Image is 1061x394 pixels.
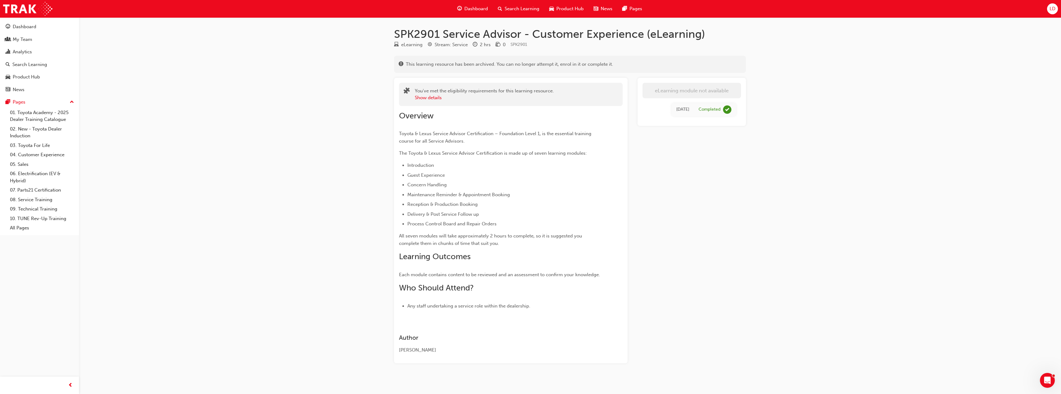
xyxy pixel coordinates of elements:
[407,201,478,207] span: Reception & Production Booking
[435,41,468,48] div: Stream: Service
[7,204,77,214] a: 09. Technical Training
[7,223,77,233] a: All Pages
[427,41,468,49] div: Stream
[407,192,510,197] span: Maintenance Reminder & Appointment Booking
[6,62,10,68] span: search-icon
[399,252,471,261] span: Learning Outcomes
[7,169,77,185] a: 06. Electrification (EV & Hybrid)
[473,41,491,49] div: Duration
[13,23,36,30] div: Dashboard
[7,141,77,150] a: 03. Toyota For Life
[7,150,77,160] a: 04. Customer Experience
[7,108,77,124] a: 01. Toyota Academy - 2025 Dealer Training Catalogue
[6,49,10,55] span: chart-icon
[498,5,502,13] span: search-icon
[2,46,77,58] a: Analytics
[7,124,77,141] a: 02. New - Toyota Dealer Induction
[394,27,746,41] h1: SPK2901 Service Advisor - Customer Experience (eLearning)
[6,24,10,30] span: guage-icon
[404,88,410,95] span: puzzle-icon
[399,272,600,277] span: Each module contains content to be reviewed and an assessment to confirm your knowledge.
[480,41,491,48] div: 2 hrs
[496,41,506,49] div: Price
[676,106,689,113] div: Sat Jul 29 2017 22:00:00 GMT+0800 (Australian Western Standard Time)
[6,100,10,105] span: pages-icon
[399,233,583,246] span: All seven modules will take approximately 2 hours to complete, so it is suggested you complete th...
[407,172,445,178] span: Guest Experience
[7,185,77,195] a: 07. Parts21 Certification
[399,150,587,156] span: The Toyota & Lexus Service Advisor Certification is made up of seven learning modules:
[2,34,77,45] a: My Team
[406,61,613,68] span: This learning resource has been archived. You can no longer attempt it, enrol in it or complete it.
[601,5,612,12] span: News
[7,195,77,205] a: 08. Service Training
[70,98,74,106] span: up-icon
[503,41,506,48] div: 0
[594,5,598,13] span: news-icon
[12,61,47,68] div: Search Learning
[399,334,600,341] h3: Author
[699,107,721,113] div: Completed
[1040,373,1055,388] iframe: Intercom live chat
[399,131,593,144] span: Toyota & Lexus Service Advisor Certification – Foundation Level 1, is the essential training cour...
[399,62,403,67] span: exclaim-icon
[415,94,442,101] button: Show details
[407,211,479,217] span: Delivery & Post Service Follow up
[723,105,731,114] span: learningRecordVerb_COMPLETE-icon
[1050,5,1055,12] span: LD
[407,221,497,227] span: Process Control Board and Repair Orders
[589,2,617,15] a: news-iconNews
[642,83,741,98] button: eLearning module not available
[68,382,73,389] span: prev-icon
[394,41,423,49] div: Type
[407,182,447,188] span: Concern Handling
[2,84,77,95] a: News
[2,96,77,108] button: Pages
[452,2,493,15] a: guage-iconDashboard
[401,41,423,48] div: eLearning
[617,2,647,15] a: pages-iconPages
[13,86,24,93] div: News
[511,42,527,47] span: Learning resource code
[2,71,77,83] a: Product Hub
[3,2,52,16] img: Trak
[407,162,434,168] span: Introduction
[629,5,642,12] span: Pages
[2,20,77,96] button: DashboardMy TeamAnalyticsSearch LearningProduct HubNews
[394,42,399,48] span: learningResourceType_ELEARNING-icon
[407,303,530,309] span: Any staff undertaking a service role within the dealership.
[2,21,77,33] a: Dashboard
[399,283,474,293] span: Who Should Attend?
[415,87,554,101] div: You've met the eligibility requirements for this learning resource.
[493,2,544,15] a: search-iconSearch Learning
[6,87,10,93] span: news-icon
[496,42,500,48] span: money-icon
[544,2,589,15] a: car-iconProduct Hub
[427,42,432,48] span: target-icon
[556,5,584,12] span: Product Hub
[473,42,477,48] span: clock-icon
[399,347,600,354] div: [PERSON_NAME]
[13,36,32,43] div: My Team
[13,48,32,55] div: Analytics
[2,59,77,70] a: Search Learning
[13,99,25,106] div: Pages
[13,73,40,81] div: Product Hub
[622,5,627,13] span: pages-icon
[505,5,539,12] span: Search Learning
[1047,3,1058,14] button: LD
[7,214,77,224] a: 10. TUNE Rev-Up Training
[457,5,462,13] span: guage-icon
[549,5,554,13] span: car-icon
[6,37,10,42] span: people-icon
[399,111,434,121] span: Overview
[7,160,77,169] a: 05. Sales
[6,74,10,80] span: car-icon
[464,5,488,12] span: Dashboard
